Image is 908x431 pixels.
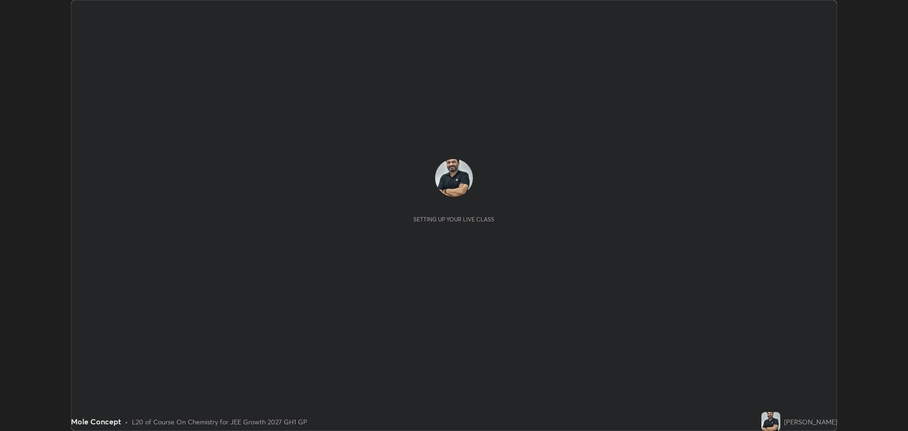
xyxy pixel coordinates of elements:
img: 3a61587e9e7148d38580a6d730a923df.jpg [435,159,473,197]
img: 3a61587e9e7148d38580a6d730a923df.jpg [761,412,780,431]
div: L20 of Course On Chemistry for JEE Growth 2027 GH1 GP [132,417,307,427]
div: Setting up your live class [413,216,494,223]
div: • [125,417,128,427]
div: [PERSON_NAME] [784,417,837,427]
div: Mole Concept [71,416,121,427]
